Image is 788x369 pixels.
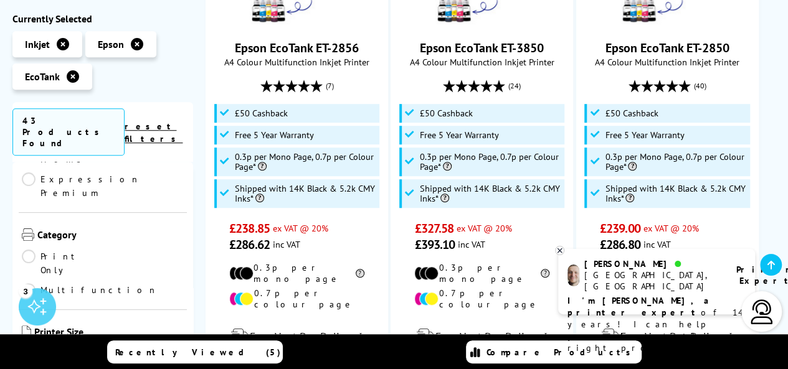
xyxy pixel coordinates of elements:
span: ex VAT @ 20% [273,222,328,234]
span: £393.10 [414,236,455,253]
span: Free 5 Year Warranty [235,130,314,140]
span: Printer Size [34,325,184,340]
a: reset filters [125,121,183,144]
a: Epson EcoTank ET-3850 [435,17,529,30]
a: Epson EcoTank ET-3850 [420,40,544,56]
span: inc VAT [458,238,485,250]
span: Shipped with 14K Black & 5.2k CMY Inks* [235,184,376,203]
span: 43 Products Found [12,108,125,156]
span: ex VAT @ 20% [457,222,512,234]
span: Free 5 Year Warranty [420,130,499,140]
li: 0.7p per colour page [414,287,549,310]
span: EcoTank [25,70,60,83]
span: £238.85 [229,220,270,236]
span: ex VAT @ 20% [643,222,699,234]
a: Multifunction [22,283,158,297]
span: (40) [694,74,706,98]
span: A4 Colour Multifunction Inkjet Printer [583,56,752,68]
a: Epson EcoTank ET-2856 [235,40,359,56]
span: £286.80 [600,236,640,253]
img: Printer Size [22,325,31,338]
span: £50 Cashback [235,108,288,118]
a: Recently Viewed (5) [107,340,283,363]
span: inc VAT [273,238,300,250]
span: A4 Colour Multifunction Inkjet Printer [397,56,566,68]
span: £50 Cashback [605,108,658,118]
span: (24) [508,74,521,98]
span: £50 Cashback [420,108,473,118]
span: Shipped with 14K Black & 5.2k CMY Inks* [605,184,746,203]
a: Epson EcoTank ET-2856 [250,17,343,30]
a: Compare Products [466,340,642,363]
span: (7) [325,74,333,98]
p: of 14 years! I can help you choose the right product [567,295,746,354]
a: Epson EcoTank ET-2850 [605,40,729,56]
span: Free 5 Year Warranty [605,130,684,140]
img: user-headset-light.svg [749,299,774,324]
span: £327.58 [414,220,453,236]
span: Recently Viewed (5) [115,347,281,358]
span: 0.3p per Mono Page, 0.7p per Colour Page* [420,152,561,172]
b: I'm [PERSON_NAME], a printer expert [567,295,713,318]
span: Compare Products [487,347,637,358]
span: Category [37,228,184,243]
span: inc VAT [643,238,671,250]
div: Currently Selected [12,12,193,25]
li: 0.3p per mono page [414,262,549,284]
img: Category [22,228,34,241]
span: £239.00 [600,220,640,236]
a: Epson EcoTank ET-2850 [620,17,714,30]
a: Expression Premium [22,172,140,200]
span: 0.3p per Mono Page, 0.7p per Colour Page* [605,152,746,172]
div: modal_delivery [397,319,566,354]
img: ashley-livechat.png [567,264,579,286]
li: 0.3p per mono page [229,262,364,284]
span: Epson [98,38,124,50]
div: [GEOGRAPHIC_DATA], [GEOGRAPHIC_DATA] [584,269,721,292]
span: 0.3p per Mono Page, 0.7p per Colour Page* [235,152,376,172]
span: Shipped with 14K Black & 5.2k CMY Inks* [420,184,561,203]
div: 3 [19,284,32,297]
div: [PERSON_NAME] [584,258,721,269]
span: Inkjet [25,38,50,50]
div: modal_delivery [212,319,381,354]
span: £286.62 [229,236,270,253]
li: 0.7p per colour page [229,287,364,310]
span: A4 Colour Multifunction Inkjet Printer [212,56,381,68]
a: Print Only [22,250,103,277]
